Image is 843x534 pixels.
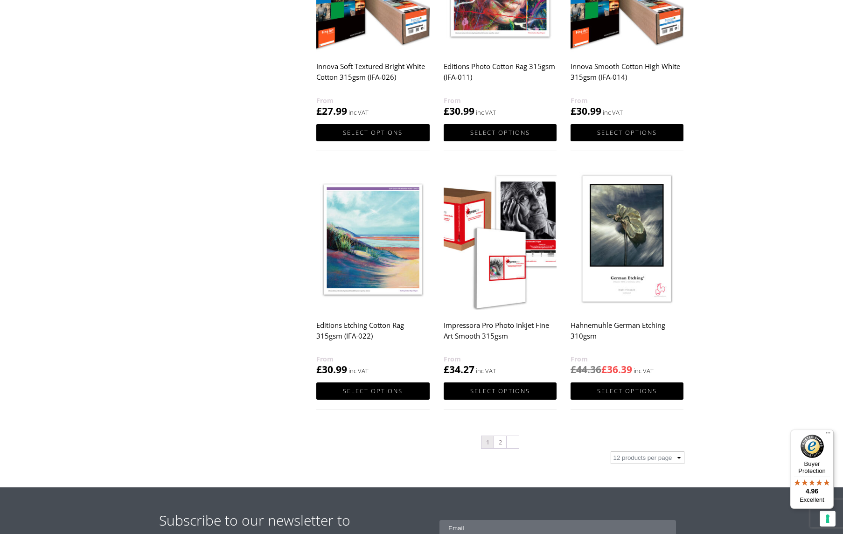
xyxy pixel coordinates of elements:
bdi: 30.99 [571,104,601,118]
span: £ [316,104,322,118]
h2: Hahnemuhle German Etching 310gsm [571,316,683,354]
span: Page 1 [481,436,494,448]
a: Select options for “Innova Smooth Cotton High White 315gsm (IFA-014)” [571,124,683,141]
nav: Product Pagination [316,435,684,451]
h2: Impressora Pro Photo Inkjet Fine Art Smooth 315gsm [444,316,557,354]
h2: Editions Photo Cotton Rag 315gsm (IFA-011) [444,58,557,95]
a: Select options for “Editions Photo Cotton Rag 315gsm (IFA-011)” [444,124,557,141]
a: Select options for “Innova Soft Textured Bright White Cotton 315gsm (IFA-026)” [316,124,429,141]
bdi: 30.99 [444,104,474,118]
a: Editions Etching Cotton Rag 315gsm (IFA-022) £30.99 [316,169,429,376]
bdi: 34.27 [444,363,474,376]
a: Select options for “Impressora Pro Photo Inkjet Fine Art Smooth 315gsm” [444,382,557,400]
p: Excellent [790,496,834,504]
h2: Innova Smooth Cotton High White 315gsm (IFA-014) [571,58,683,95]
h2: Innova Soft Textured Bright White Cotton 315gsm (IFA-026) [316,58,429,95]
span: £ [571,363,576,376]
img: Hahnemuhle German Etching 310gsm [571,169,683,310]
a: Select options for “Editions Etching Cotton Rag 315gsm (IFA-022)” [316,382,429,400]
button: Trusted Shops TrustmarkBuyer Protection4.96Excellent [790,430,834,509]
a: Hahnemuhle German Etching 310gsm £44.36£36.39 [571,169,683,376]
span: £ [444,363,449,376]
img: Trusted Shops Trustmark [801,435,824,458]
span: £ [316,363,322,376]
img: Impressora Pro Photo Inkjet Fine Art Smooth 315gsm [444,169,557,310]
span: £ [601,363,607,376]
span: 4.96 [806,487,818,495]
img: Editions Etching Cotton Rag 315gsm (IFA-022) [316,169,429,310]
button: Your consent preferences for tracking technologies [820,511,836,527]
bdi: 44.36 [571,363,601,376]
bdi: 30.99 [316,363,347,376]
button: Menu [822,430,834,441]
a: Page 2 [494,436,506,448]
h2: Editions Etching Cotton Rag 315gsm (IFA-022) [316,316,429,354]
a: Select options for “Hahnemuhle German Etching 310gsm” [571,382,683,400]
span: £ [571,104,576,118]
p: Buyer Protection [790,460,834,474]
a: Impressora Pro Photo Inkjet Fine Art Smooth 315gsm £34.27 [444,169,557,376]
bdi: 27.99 [316,104,347,118]
span: £ [444,104,449,118]
bdi: 36.39 [601,363,632,376]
